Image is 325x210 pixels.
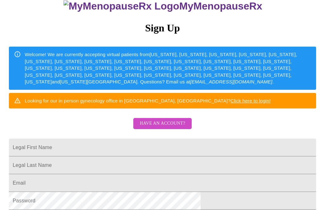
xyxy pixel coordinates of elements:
[10,0,316,12] h3: MyMenopauseRx
[25,49,311,88] div: Welcome! We are currently accepting virtual patients from [US_STATE], [US_STATE], [US_STATE], [US...
[190,79,272,84] em: [EMAIL_ADDRESS][DOMAIN_NAME]
[140,120,185,128] span: Have an account?
[63,0,179,12] img: MyMenopauseRx Logo
[25,95,271,107] div: Looking for our in person gynecology office in [GEOGRAPHIC_DATA], [GEOGRAPHIC_DATA]?
[132,125,193,130] a: Have an account?
[9,22,316,34] h3: Sign Up
[133,118,191,129] button: Have an account?
[230,98,271,103] a: Click here to login!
